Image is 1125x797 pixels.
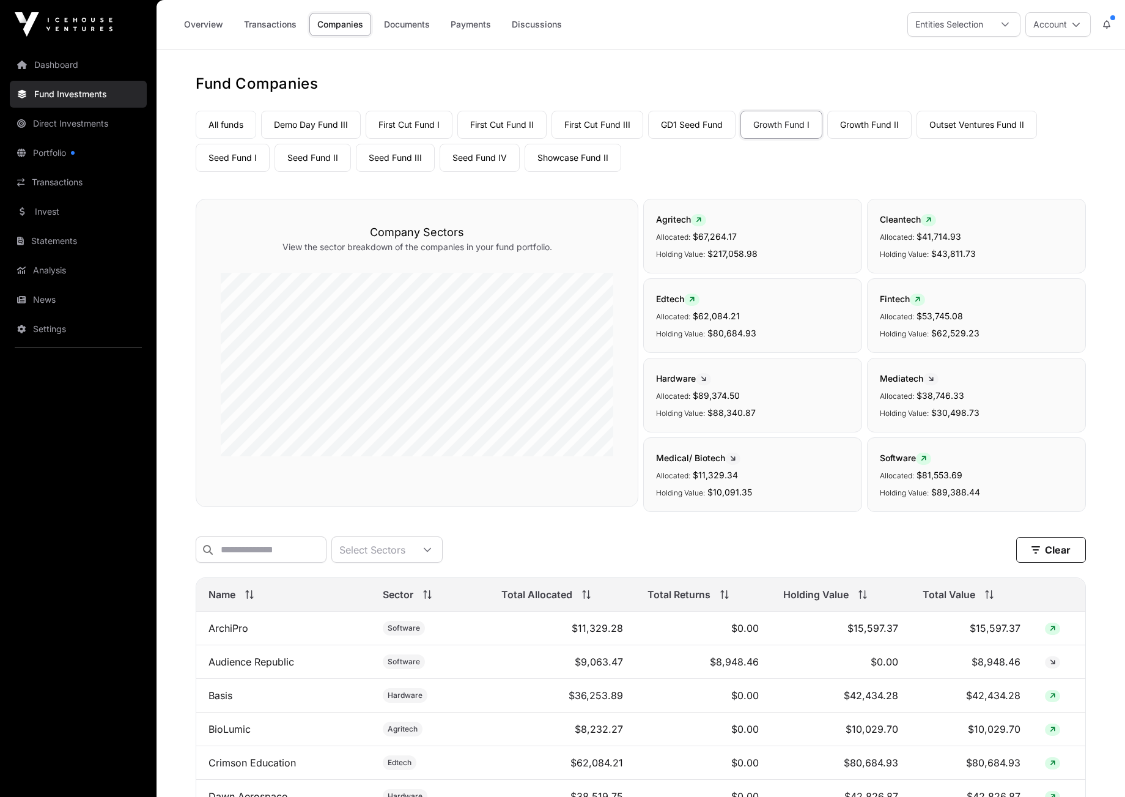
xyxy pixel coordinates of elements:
[489,679,635,713] td: $36,253.89
[917,231,961,242] span: $41,714.93
[648,111,736,139] a: GD1 Seed Fund
[489,612,635,645] td: $11,329.28
[10,51,147,78] a: Dashboard
[908,13,990,36] div: Entities Selection
[10,316,147,343] a: Settings
[910,713,1033,746] td: $10,029.70
[740,111,822,139] a: Growth Fund I
[208,656,294,668] a: Audience Republic
[931,328,979,338] span: $62,529.23
[551,111,643,139] a: First Cut Fund III
[880,391,914,401] span: Allocated:
[880,373,939,384] span: Mediatech
[635,746,771,780] td: $0.00
[10,81,147,108] a: Fund Investments
[196,74,1086,94] h1: Fund Companies
[221,241,613,253] p: View the sector breakdown of the companies in your fund portfolio.
[707,487,752,497] span: $10,091.35
[208,587,235,602] span: Name
[880,471,914,480] span: Allocated:
[827,111,912,139] a: Growth Fund II
[208,689,232,702] a: Basis
[635,679,771,713] td: $0.00
[647,587,710,602] span: Total Returns
[771,612,910,645] td: $15,597.37
[489,645,635,679] td: $9,063.47
[10,139,147,166] a: Portfolio
[656,488,705,497] span: Holding Value:
[656,232,690,242] span: Allocated:
[771,645,910,679] td: $0.00
[771,746,910,780] td: $80,684.93
[923,587,975,602] span: Total Value
[10,257,147,284] a: Analysis
[309,13,371,36] a: Companies
[693,390,740,401] span: $89,374.50
[504,13,570,36] a: Discussions
[656,214,706,224] span: Agritech
[931,407,979,418] span: $30,498.73
[910,645,1033,679] td: $8,948.46
[693,311,740,321] span: $62,084.21
[880,232,914,242] span: Allocated:
[880,488,929,497] span: Holding Value:
[656,409,705,418] span: Holding Value:
[275,144,351,172] a: Seed Fund II
[635,713,771,746] td: $0.00
[10,110,147,137] a: Direct Investments
[693,231,737,242] span: $67,264.17
[236,13,304,36] a: Transactions
[332,537,413,562] div: Select Sectors
[366,111,452,139] a: First Cut Fund I
[443,13,499,36] a: Payments
[208,723,251,735] a: BioLumic
[388,724,418,734] span: Agritech
[910,679,1033,713] td: $42,434.28
[208,622,248,634] a: ArchiPro
[1016,537,1086,563] button: Clear
[656,329,705,338] span: Holding Value:
[771,679,910,713] td: $42,434.28
[196,111,256,139] a: All funds
[910,612,1033,645] td: $15,597.37
[635,612,771,645] td: $0.00
[501,587,572,602] span: Total Allocated
[10,228,147,254] a: Statements
[656,294,699,304] span: Edtech
[783,587,849,602] span: Holding Value
[931,487,980,497] span: $89,388.44
[656,453,740,463] span: Medical/ Biotech
[656,250,705,259] span: Holding Value:
[917,111,1037,139] a: Outset Ventures Fund II
[880,329,929,338] span: Holding Value:
[176,13,231,36] a: Overview
[208,757,296,769] a: Crimson Education
[196,144,270,172] a: Seed Fund I
[221,224,613,241] h3: Company Sectors
[10,198,147,225] a: Invest
[707,328,756,338] span: $80,684.93
[388,758,411,768] span: Edtech
[917,390,964,401] span: $38,746.33
[707,248,758,259] span: $217,058.98
[656,391,690,401] span: Allocated:
[880,312,914,321] span: Allocated:
[1025,12,1091,37] button: Account
[771,713,910,746] td: $10,029.70
[656,312,690,321] span: Allocated:
[693,470,738,480] span: $11,329.34
[489,746,635,780] td: $62,084.21
[656,373,711,384] span: Hardware
[910,746,1033,780] td: $80,684.93
[376,13,438,36] a: Documents
[917,311,963,321] span: $53,745.08
[261,111,361,139] a: Demo Day Fund III
[489,713,635,746] td: $8,232.27
[356,144,435,172] a: Seed Fund III
[15,12,112,37] img: Icehouse Ventures Logo
[707,407,756,418] span: $88,340.87
[440,144,520,172] a: Seed Fund IV
[917,470,962,480] span: $81,553.69
[880,214,936,224] span: Cleantech
[1064,738,1125,797] div: Chat Widget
